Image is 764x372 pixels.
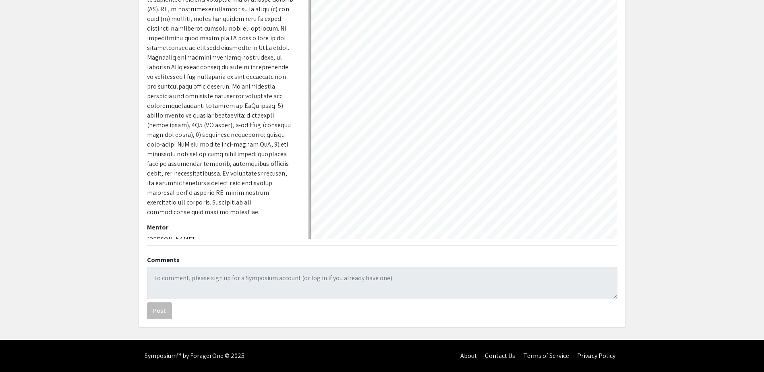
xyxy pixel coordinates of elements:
[147,302,172,319] button: Post
[147,235,296,244] p: [PERSON_NAME]
[6,336,34,366] iframe: Chat
[577,351,615,360] a: Privacy Policy
[523,351,569,360] a: Terms of Service
[147,256,617,264] h2: Comments
[460,351,477,360] a: About
[145,340,245,372] div: Symposium™ by ForagerOne © 2025
[485,351,515,360] a: Contact Us
[147,223,296,231] h2: Mentor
